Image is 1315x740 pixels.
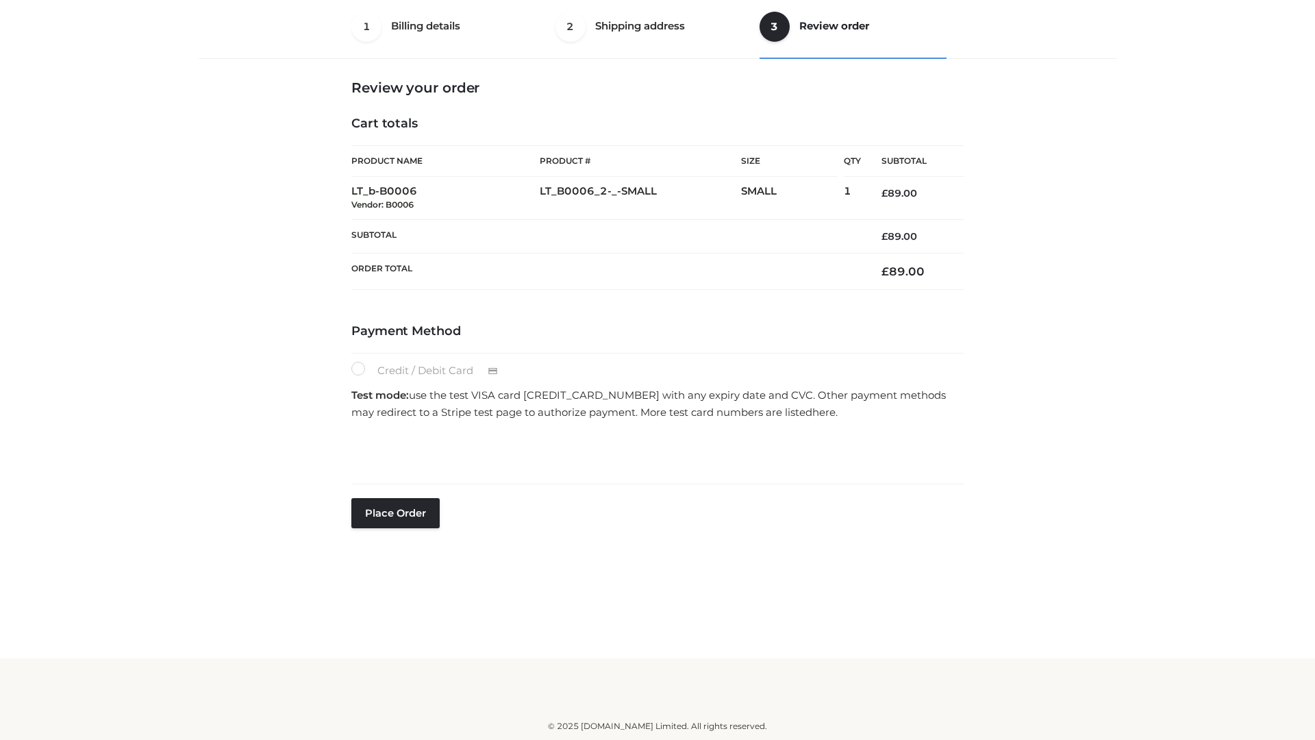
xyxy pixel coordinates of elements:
bdi: 89.00 [881,264,925,278]
bdi: 89.00 [881,187,917,199]
h4: Cart totals [351,116,964,132]
span: £ [881,187,888,199]
span: £ [881,264,889,278]
div: © 2025 [DOMAIN_NAME] Limited. All rights reserved. [203,719,1112,733]
td: SMALL [741,177,844,220]
th: Qty [844,145,861,177]
span: £ [881,230,888,243]
th: Subtotal [861,146,964,177]
td: LT_b-B0006 [351,177,540,220]
h3: Review your order [351,79,964,96]
small: Vendor: B0006 [351,199,414,210]
td: 1 [844,177,861,220]
a: here [812,406,836,419]
label: Credit / Debit Card [351,362,512,380]
th: Product Name [351,145,540,177]
th: Order Total [351,254,861,290]
bdi: 89.00 [881,230,917,243]
th: Product # [540,145,741,177]
th: Subtotal [351,219,861,253]
h4: Payment Method [351,324,964,339]
button: Place order [351,498,440,528]
td: LT_B0006_2-_-SMALL [540,177,741,220]
img: Credit / Debit Card [480,363,505,380]
iframe: Secure payment input frame [349,425,961,476]
strong: Test mode: [351,388,409,402]
th: Size [741,146,837,177]
p: use the test VISA card [CREDIT_CARD_NUMBER] with any expiry date and CVC. Other payment methods m... [351,386,964,421]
